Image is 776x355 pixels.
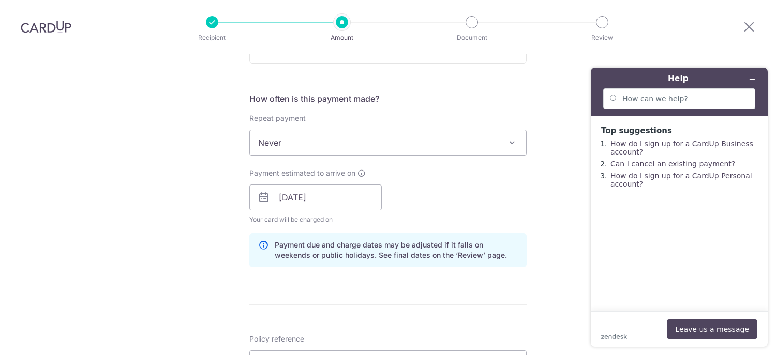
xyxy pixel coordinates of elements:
[434,33,510,43] p: Document
[249,168,355,178] span: Payment estimated to arrive on
[249,214,382,225] span: Your card will be charged on
[249,184,382,210] input: DD / MM / YYYY
[304,33,380,43] p: Amount
[249,334,304,344] label: Policy reference
[21,21,71,33] img: CardUp
[23,7,44,17] span: Help
[564,33,640,43] p: Review
[275,240,518,260] p: Payment due and charge dates may be adjusted if it falls on weekends or public holidays. See fina...
[249,113,306,124] label: Repeat payment
[174,33,250,43] p: Recipient
[583,59,776,355] iframe: Find more information here
[250,130,526,155] span: Never
[249,130,527,156] span: Never
[249,92,527,105] h5: How often is this payment made?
